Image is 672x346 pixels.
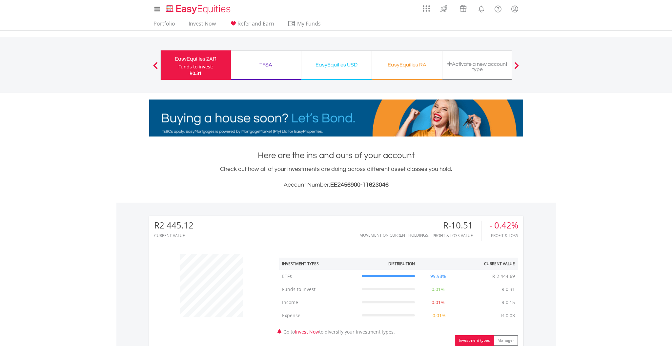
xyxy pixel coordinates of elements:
div: Check out how all of your investments are doing across different asset classes you hold. [149,165,523,190]
div: Funds to invest: [178,64,213,70]
td: Expense [279,309,358,322]
div: Movement on Current Holdings: [359,233,429,237]
a: Notifications [473,2,490,15]
td: -0.01% [418,309,458,322]
button: Manager [494,335,518,346]
h1: Here are the ins and outs of your account [149,150,523,161]
td: 0.01% [418,283,458,296]
td: Income [279,296,358,309]
th: Current Value [458,258,518,270]
td: ETFs [279,270,358,283]
a: AppsGrid [418,2,434,12]
img: grid-menu-icon.svg [423,5,430,12]
div: Profit & Loss Value [433,233,481,238]
div: Profit & Loss [489,233,518,238]
span: EE2456900-11623046 [330,182,389,188]
td: R 0.31 [498,283,518,296]
td: 0.01% [418,296,458,309]
td: Funds to Invest [279,283,358,296]
img: thrive-v2.svg [438,3,449,14]
td: 99.98% [418,270,458,283]
div: Distribution [388,261,415,266]
div: Go to to diversify your investment types. [274,251,523,346]
a: FAQ's and Support [490,2,506,15]
th: Investment Types [279,258,358,270]
button: Investment types [455,335,494,346]
h3: Account Number: [149,180,523,190]
img: EasyMortage Promotion Banner [149,100,523,137]
td: R-0.03 [498,309,518,322]
a: Invest Now [295,329,319,335]
td: R 0.15 [498,296,518,309]
span: R0.31 [190,70,202,76]
div: EasyEquities ZAR [165,54,227,64]
a: My Profile [506,2,523,16]
span: My Funds [288,19,331,28]
a: Home page [163,2,233,15]
img: EasyEquities_Logo.png [165,4,233,15]
div: EasyEquities USD [305,60,368,69]
img: vouchers-v2.svg [458,3,469,14]
a: Vouchers [454,2,473,14]
a: Invest Now [186,20,218,30]
td: R 2 444.69 [489,270,518,283]
a: Portfolio [151,20,178,30]
div: - 0.42% [489,221,518,230]
a: Refer and Earn [227,20,277,30]
div: TFSA [235,60,297,69]
div: CURRENT VALUE [154,233,193,238]
div: Activate a new account type [446,61,509,72]
div: EasyEquities RA [376,60,438,69]
div: R2 445.12 [154,221,193,230]
span: Refer and Earn [237,20,274,27]
div: R-10.51 [433,221,481,230]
